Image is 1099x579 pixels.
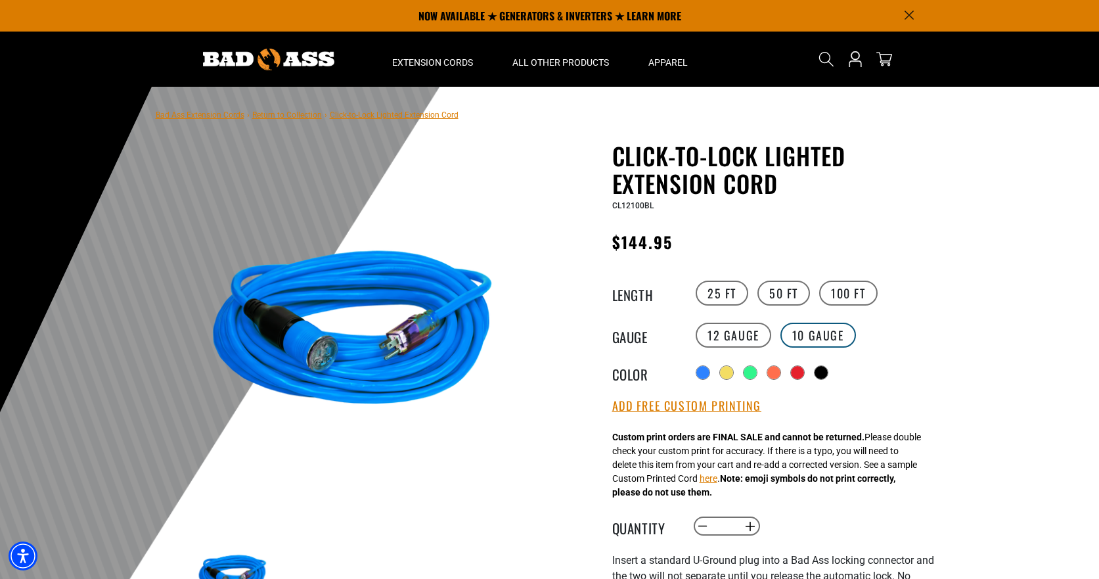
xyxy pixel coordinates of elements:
span: Apparel [648,57,688,68]
h1: Click-to-Lock Lighted Extension Cord [612,142,934,197]
nav: breadcrumbs [156,106,459,122]
legend: Gauge [612,327,678,344]
button: Add Free Custom Printing [612,399,761,413]
span: › [325,110,327,120]
a: cart [874,51,895,67]
button: here [700,472,717,486]
label: 50 FT [757,281,810,306]
span: All Other Products [512,57,609,68]
label: 12 Gauge [696,323,771,348]
legend: Color [612,364,678,381]
span: Extension Cords [392,57,473,68]
label: Quantity [612,518,678,535]
legend: Length [612,285,678,302]
a: Open this option [845,32,866,87]
label: 25 FT [696,281,748,306]
label: 100 FT [819,281,878,306]
a: Return to Collection [252,110,322,120]
span: › [247,110,250,120]
strong: Note: emoji symbols do not print correctly, please do not use them. [612,473,895,498]
a: Bad Ass Extension Cords [156,110,244,120]
summary: Apparel [629,32,707,87]
summary: Extension Cords [372,32,493,87]
summary: Search [816,49,837,70]
span: Click-to-Lock Lighted Extension Cord [330,110,459,120]
span: $144.95 [612,230,673,254]
summary: All Other Products [493,32,629,87]
div: Please double check your custom print for accuracy. If there is a typo, you will need to delete t... [612,430,921,499]
img: blue [194,175,511,492]
div: Accessibility Menu [9,542,37,570]
span: CL12100BL [612,201,654,210]
label: 10 Gauge [780,323,856,348]
img: Bad Ass Extension Cords [203,49,334,70]
strong: Custom print orders are FINAL SALE and cannot be returned. [612,432,864,442]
